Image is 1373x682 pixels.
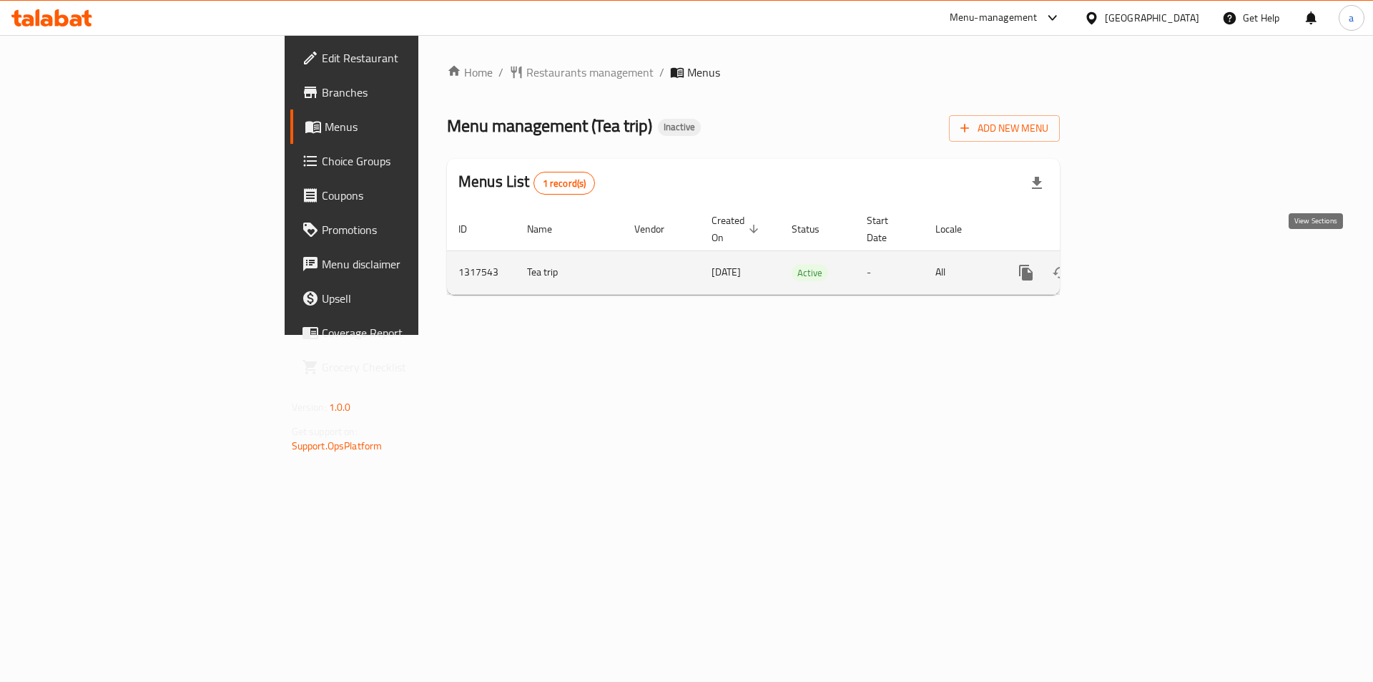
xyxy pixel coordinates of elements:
[509,64,654,81] a: Restaurants management
[322,290,503,307] span: Upsell
[290,350,514,384] a: Grocery Checklist
[950,9,1038,26] div: Menu-management
[712,263,741,281] span: [DATE]
[322,49,503,67] span: Edit Restaurant
[1349,10,1354,26] span: a
[329,398,351,416] span: 1.0.0
[526,64,654,81] span: Restaurants management
[658,121,701,133] span: Inactive
[792,265,828,281] span: Active
[1105,10,1199,26] div: [GEOGRAPHIC_DATA]
[658,119,701,136] div: Inactive
[447,64,1060,81] nav: breadcrumb
[292,422,358,441] span: Get support on:
[960,120,1048,137] span: Add New Menu
[290,41,514,75] a: Edit Restaurant
[1020,166,1054,200] div: Export file
[322,84,503,101] span: Branches
[516,250,623,294] td: Tea trip
[447,208,1158,295] table: enhanced table
[325,118,503,135] span: Menus
[792,220,838,238] span: Status
[659,64,664,81] li: /
[712,212,763,246] span: Created On
[290,75,514,109] a: Branches
[290,213,514,247] a: Promotions
[290,109,514,144] a: Menus
[290,178,514,213] a: Coupons
[1009,255,1043,290] button: more
[634,220,683,238] span: Vendor
[322,324,503,341] span: Coverage Report
[998,208,1158,251] th: Actions
[935,220,980,238] span: Locale
[292,437,383,455] a: Support.OpsPlatform
[322,255,503,273] span: Menu disclaimer
[322,187,503,204] span: Coupons
[924,250,998,294] td: All
[322,152,503,170] span: Choice Groups
[1043,255,1078,290] button: Change Status
[292,398,327,416] span: Version:
[290,316,514,350] a: Coverage Report
[867,212,907,246] span: Start Date
[792,264,828,281] div: Active
[447,109,652,142] span: Menu management ( Tea trip )
[290,247,514,281] a: Menu disclaimer
[687,64,720,81] span: Menus
[290,281,514,316] a: Upsell
[855,250,924,294] td: -
[533,172,596,195] div: Total records count
[290,144,514,178] a: Choice Groups
[949,115,1060,142] button: Add New Menu
[322,221,503,238] span: Promotions
[458,171,595,195] h2: Menus List
[527,220,571,238] span: Name
[458,220,486,238] span: ID
[534,177,595,190] span: 1 record(s)
[322,359,503,376] span: Grocery Checklist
